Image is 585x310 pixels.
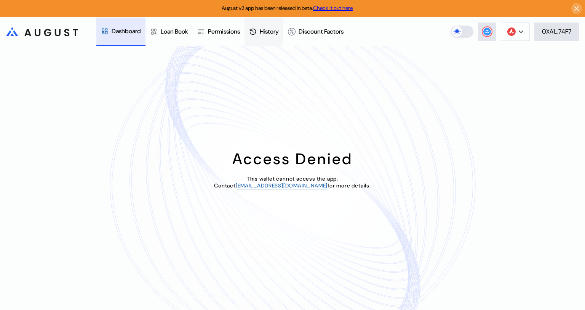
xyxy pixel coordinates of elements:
[112,27,141,35] div: Dashboard
[161,27,188,36] div: Loan Book
[214,175,371,189] span: This wallet cannot access the app. Contact for more details.
[534,23,579,41] button: 0XA1...74F7
[232,149,353,169] div: Access Denied
[96,18,145,46] a: Dashboard
[542,27,571,36] div: 0XA1...74F7
[208,27,240,36] div: Permissions
[222,5,353,11] span: August v2 app has been released in beta.
[145,18,193,46] a: Loan Book
[501,23,530,41] button: chain logo
[313,5,353,11] a: Check it out here
[507,27,516,36] img: chain logo
[193,18,245,46] a: Permissions
[236,182,328,189] a: [EMAIL_ADDRESS][DOMAIN_NAME]
[283,18,348,46] a: Discount Factors
[299,27,344,36] div: Discount Factors
[245,18,283,46] a: History
[260,27,279,36] div: History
